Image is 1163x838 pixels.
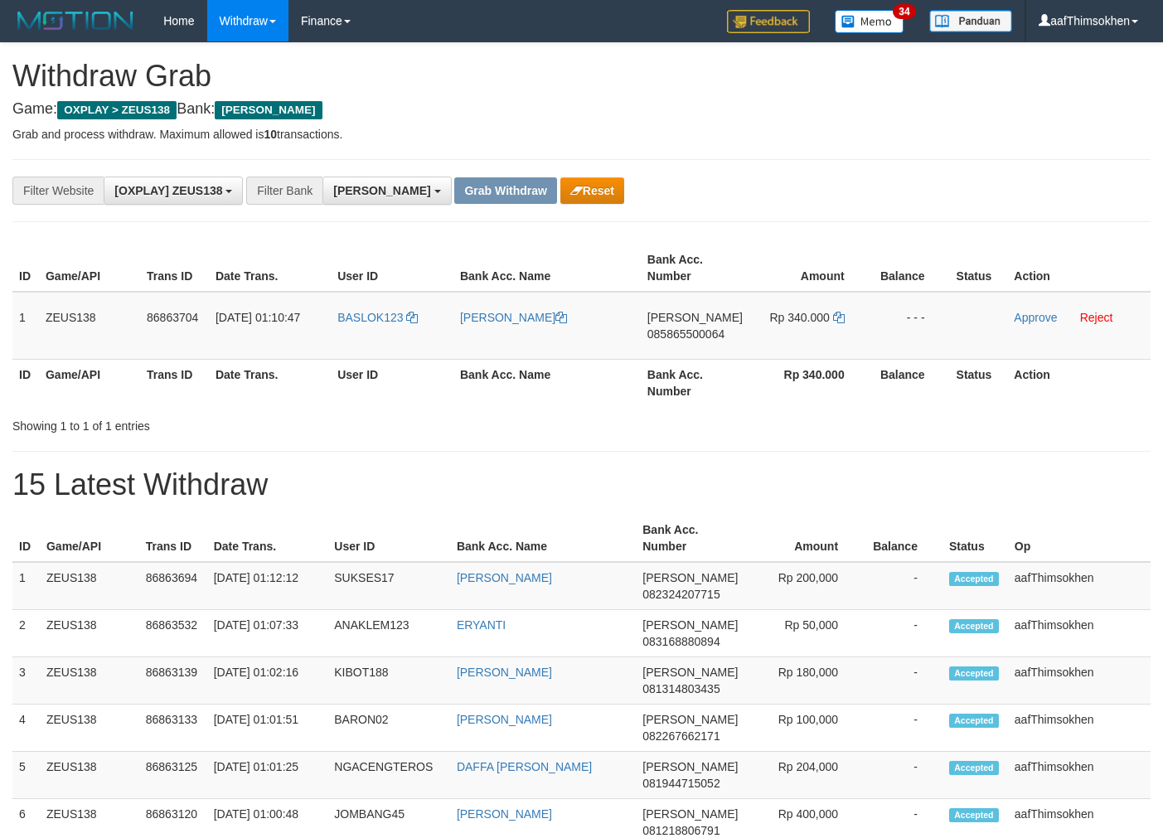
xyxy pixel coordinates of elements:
td: aafThimsokhen [1008,705,1151,752]
span: [PERSON_NAME] [642,571,738,584]
th: Bank Acc. Name [450,515,636,562]
td: ZEUS138 [40,752,139,799]
td: 3 [12,657,40,705]
h1: Withdraw Grab [12,60,1151,93]
td: aafThimsokhen [1008,752,1151,799]
td: aafThimsokhen [1008,610,1151,657]
th: Bank Acc. Name [453,245,641,292]
td: [DATE] 01:02:16 [207,657,328,705]
th: Bank Acc. Number [641,359,749,406]
th: Op [1008,515,1151,562]
th: Balance [863,515,943,562]
td: 86863532 [139,610,207,657]
td: aafThimsokhen [1008,562,1151,610]
td: [DATE] 01:07:33 [207,610,328,657]
td: Rp 50,000 [744,610,863,657]
span: [DATE] 01:10:47 [216,311,300,324]
th: User ID [331,359,453,406]
th: Bank Acc. Name [453,359,641,406]
th: Balance [870,359,950,406]
th: Bank Acc. Number [636,515,744,562]
th: Balance [870,245,950,292]
a: [PERSON_NAME] [457,713,552,726]
th: Status [950,245,1008,292]
span: Copy 085865500064 to clipboard [647,327,724,341]
a: [PERSON_NAME] [457,666,552,679]
td: 86863133 [139,705,207,752]
span: Accepted [949,666,999,681]
th: Game/API [40,515,139,562]
td: 1 [12,562,40,610]
td: - [863,705,943,752]
th: Action [1007,359,1151,406]
a: [PERSON_NAME] [457,807,552,821]
th: Game/API [39,245,140,292]
span: [PERSON_NAME] [647,311,743,324]
td: - [863,610,943,657]
td: - [863,562,943,610]
span: Accepted [949,572,999,586]
span: Accepted [949,714,999,728]
td: Rp 200,000 [744,562,863,610]
th: Date Trans. [207,515,328,562]
th: Date Trans. [209,245,331,292]
td: ZEUS138 [40,657,139,705]
span: [PERSON_NAME] [215,101,322,119]
a: [PERSON_NAME] [460,311,567,324]
span: [PERSON_NAME] [642,713,738,726]
h4: Game: Bank: [12,101,1151,118]
th: Game/API [39,359,140,406]
th: Action [1007,245,1151,292]
span: 34 [893,4,915,19]
span: Accepted [949,761,999,775]
td: [DATE] 01:12:12 [207,562,328,610]
td: 2 [12,610,40,657]
td: aafThimsokhen [1008,657,1151,705]
td: Rp 204,000 [744,752,863,799]
span: 86863704 [147,311,198,324]
button: Grab Withdraw [454,177,556,204]
h1: 15 Latest Withdraw [12,468,1151,501]
span: Copy 082324207715 to clipboard [642,588,720,601]
p: Grab and process withdraw. Maximum allowed is transactions. [12,126,1151,143]
a: ERYANTI [457,618,506,632]
td: BARON02 [327,705,450,752]
span: [PERSON_NAME] [642,666,738,679]
th: ID [12,515,40,562]
th: Status [943,515,1008,562]
a: Reject [1080,311,1113,324]
td: ZEUS138 [40,705,139,752]
th: Amount [744,515,863,562]
td: ANAKLEM123 [327,610,450,657]
td: [DATE] 01:01:51 [207,705,328,752]
a: DAFFA [PERSON_NAME] [457,760,592,773]
a: Approve [1014,311,1057,324]
a: Copy 340000 to clipboard [833,311,845,324]
th: ID [12,245,39,292]
td: KIBOT188 [327,657,450,705]
img: Button%20Memo.svg [835,10,904,33]
span: [PERSON_NAME] [642,807,738,821]
span: Rp 340.000 [769,311,829,324]
td: SUKSES17 [327,562,450,610]
td: ZEUS138 [40,562,139,610]
th: Trans ID [139,515,207,562]
td: 4 [12,705,40,752]
span: Copy 082267662171 to clipboard [642,729,720,743]
td: 86863125 [139,752,207,799]
th: Status [950,359,1008,406]
span: BASLOK123 [337,311,403,324]
td: Rp 100,000 [744,705,863,752]
span: Accepted [949,619,999,633]
td: - [863,752,943,799]
span: [PERSON_NAME] [642,760,738,773]
th: User ID [327,515,450,562]
span: Copy 081314803435 to clipboard [642,682,720,695]
span: [PERSON_NAME] [333,184,430,197]
th: Bank Acc. Number [641,245,749,292]
th: ID [12,359,39,406]
span: [OXPLAY] ZEUS138 [114,184,222,197]
th: Trans ID [140,245,209,292]
button: [PERSON_NAME] [322,177,451,205]
span: Copy 081218806791 to clipboard [642,824,720,837]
